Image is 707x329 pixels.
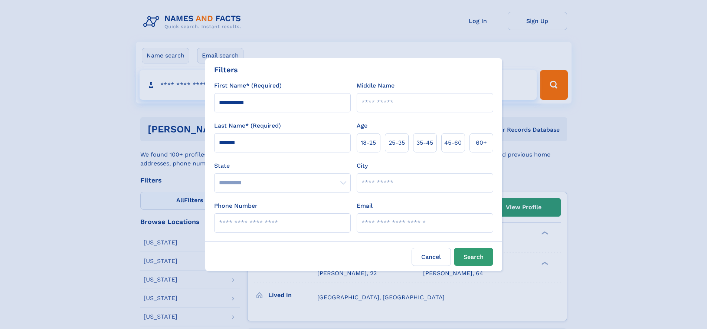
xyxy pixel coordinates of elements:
[357,161,368,170] label: City
[444,138,462,147] span: 45‑60
[454,248,493,266] button: Search
[357,201,373,210] label: Email
[214,121,281,130] label: Last Name* (Required)
[214,161,351,170] label: State
[357,121,367,130] label: Age
[214,81,282,90] label: First Name* (Required)
[361,138,376,147] span: 18‑25
[214,201,258,210] label: Phone Number
[214,64,238,75] div: Filters
[476,138,487,147] span: 60+
[357,81,395,90] label: Middle Name
[389,138,405,147] span: 25‑35
[416,138,433,147] span: 35‑45
[412,248,451,266] label: Cancel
